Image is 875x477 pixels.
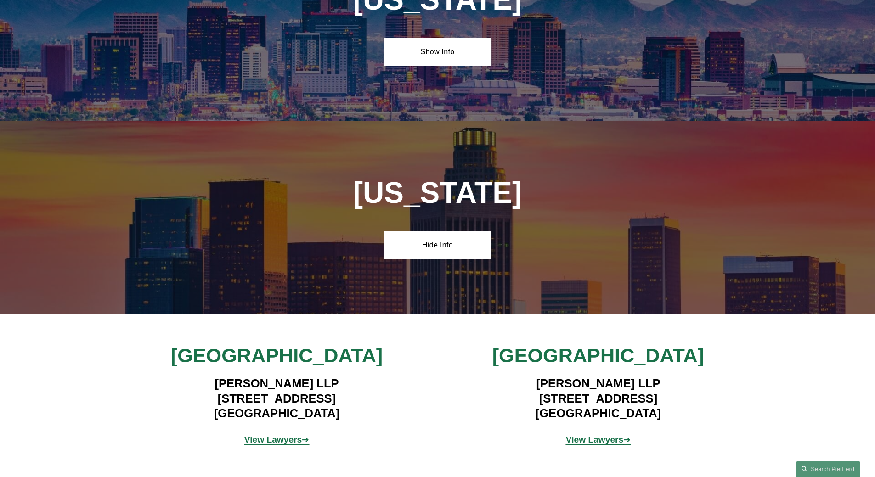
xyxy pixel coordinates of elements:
[566,435,631,444] span: ➔
[796,461,860,477] a: Search this site
[244,435,310,444] a: View Lawyers➔
[566,435,631,444] a: View Lawyers➔
[384,38,491,66] a: Show Info
[143,376,411,421] h4: [PERSON_NAME] LLP [STREET_ADDRESS] [GEOGRAPHIC_DATA]
[171,344,383,366] span: [GEOGRAPHIC_DATA]
[492,344,704,366] span: [GEOGRAPHIC_DATA]
[566,435,624,444] strong: View Lawyers
[244,435,310,444] span: ➔
[244,435,302,444] strong: View Lawyers
[464,376,732,421] h4: [PERSON_NAME] LLP [STREET_ADDRESS] [GEOGRAPHIC_DATA]
[384,231,491,259] a: Hide Info
[304,176,571,210] h1: [US_STATE]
